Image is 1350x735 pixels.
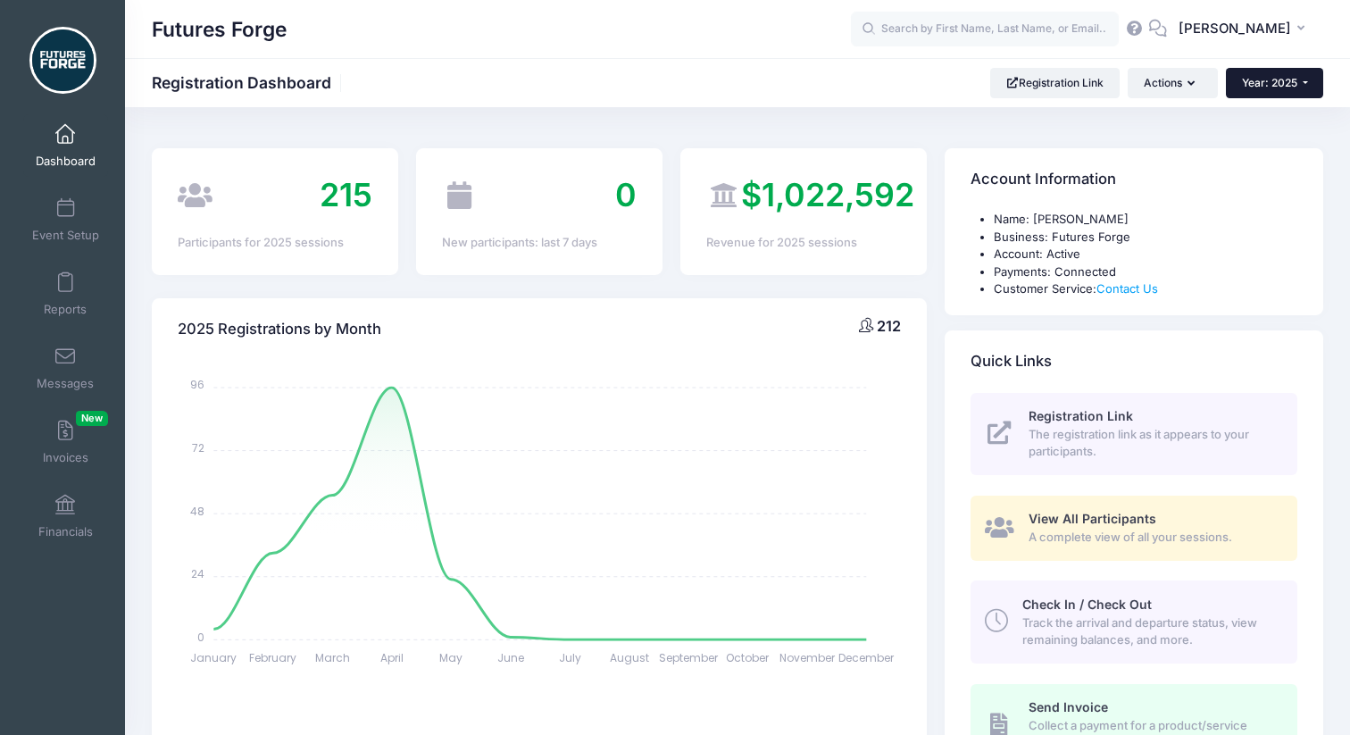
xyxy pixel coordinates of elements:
[192,566,205,581] tspan: 24
[44,302,87,317] span: Reports
[1096,281,1158,296] a: Contact Us
[1167,9,1323,50] button: [PERSON_NAME]
[610,650,649,665] tspan: August
[178,234,372,252] div: Participants for 2025 sessions
[315,650,350,665] tspan: March
[1242,76,1297,89] span: Year: 2025
[191,503,205,518] tspan: 48
[1029,529,1277,547] span: A complete view of all your sessions.
[706,234,901,252] div: Revenue for 2025 sessions
[152,9,287,50] h1: Futures Forge
[76,411,108,426] span: New
[971,155,1116,205] h4: Account Information
[191,650,237,665] tspan: January
[971,580,1297,663] a: Check In / Check Out Track the arrival and departure status, view remaining balances, and more.
[178,304,381,355] h4: 2025 Registrations by Month
[994,246,1297,263] li: Account: Active
[1029,699,1108,714] span: Send Invoice
[152,73,346,92] h1: Registration Dashboard
[193,440,205,455] tspan: 72
[23,411,108,473] a: InvoicesNew
[994,211,1297,229] li: Name: [PERSON_NAME]
[320,175,372,214] span: 215
[1128,68,1217,98] button: Actions
[727,650,771,665] tspan: October
[439,650,462,665] tspan: May
[971,336,1052,387] h4: Quick Links
[615,175,637,214] span: 0
[250,650,297,665] tspan: February
[23,337,108,399] a: Messages
[43,450,88,465] span: Invoices
[1226,68,1323,98] button: Year: 2025
[877,317,901,335] span: 212
[23,188,108,251] a: Event Setup
[36,154,96,169] span: Dashboard
[994,263,1297,281] li: Payments: Connected
[741,175,914,214] span: $1,022,592
[29,27,96,94] img: Futures Forge
[38,524,93,539] span: Financials
[32,228,99,243] span: Event Setup
[971,393,1297,475] a: Registration Link The registration link as it appears to your participants.
[442,234,637,252] div: New participants: last 7 days
[779,650,836,665] tspan: November
[659,650,719,665] tspan: September
[994,280,1297,298] li: Customer Service:
[191,377,205,392] tspan: 96
[1029,426,1277,461] span: The registration link as it appears to your participants.
[1029,408,1133,423] span: Registration Link
[971,496,1297,561] a: View All Participants A complete view of all your sessions.
[198,629,205,644] tspan: 0
[1029,511,1156,526] span: View All Participants
[380,650,404,665] tspan: April
[1179,19,1291,38] span: [PERSON_NAME]
[990,68,1120,98] a: Registration Link
[23,263,108,325] a: Reports
[851,12,1119,47] input: Search by First Name, Last Name, or Email...
[559,650,581,665] tspan: July
[23,485,108,547] a: Financials
[497,650,524,665] tspan: June
[994,229,1297,246] li: Business: Futures Forge
[1022,614,1277,649] span: Track the arrival and departure status, view remaining balances, and more.
[37,376,94,391] span: Messages
[1022,597,1152,612] span: Check In / Check Out
[839,650,896,665] tspan: December
[23,114,108,177] a: Dashboard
